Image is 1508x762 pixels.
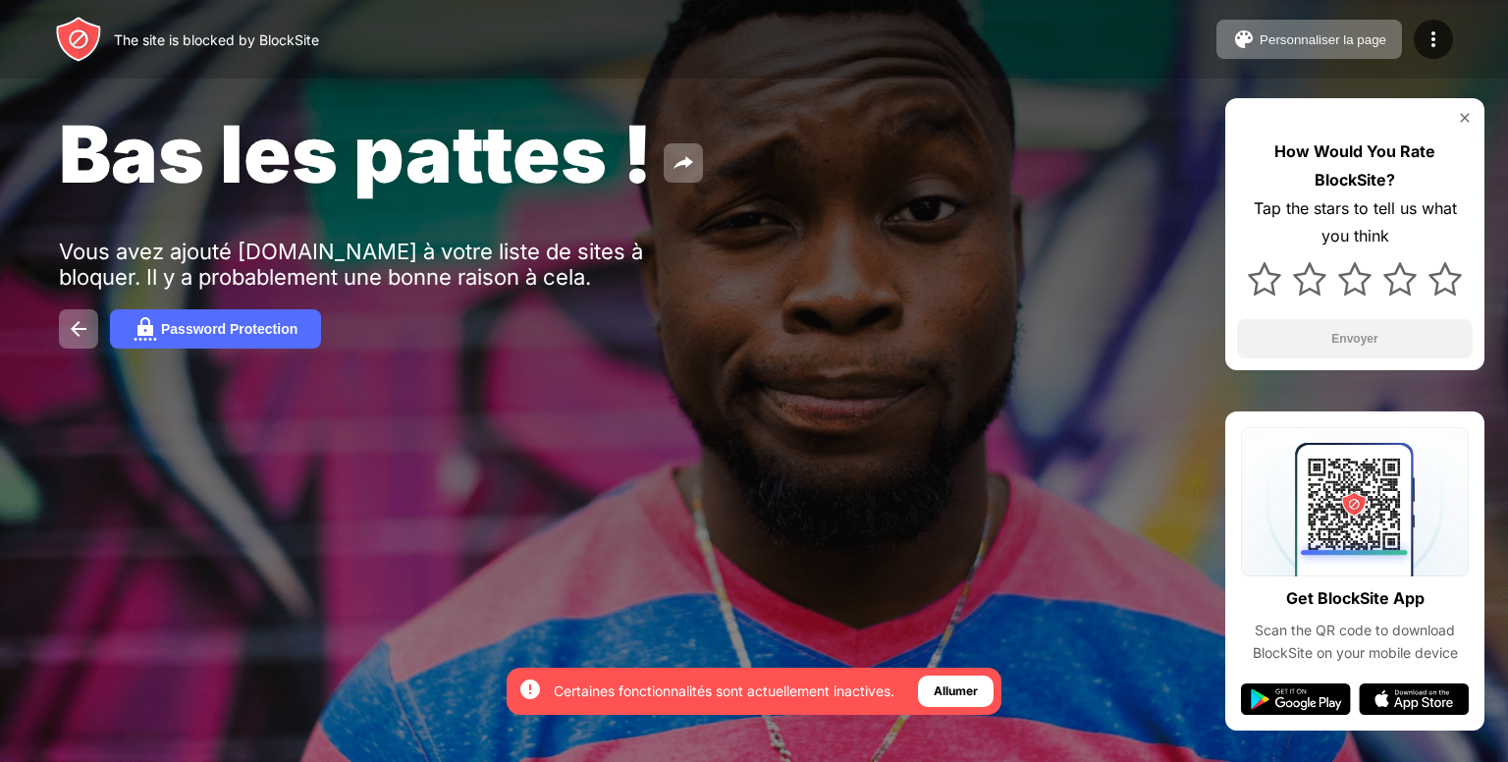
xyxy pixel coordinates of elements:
img: header-logo.svg [55,16,102,63]
button: Personnaliser la page [1216,20,1402,59]
img: rate-us-close.svg [1457,110,1473,126]
div: Personnaliser la page [1260,32,1386,47]
div: Get BlockSite App [1286,584,1425,613]
img: qrcode.svg [1241,427,1469,576]
span: Bas les pattes ! [59,106,652,201]
img: back.svg [67,317,90,341]
img: star.svg [1383,262,1417,296]
button: Envoyer [1237,319,1473,358]
img: error-circle-white.svg [518,678,542,701]
img: google-play.svg [1241,683,1351,715]
button: Password Protection [110,309,321,349]
img: star.svg [1428,262,1462,296]
img: password.svg [134,317,157,341]
div: Vous avez ajouté [DOMAIN_NAME] à votre liste de sites à bloquer. Il y a probablement une bonne ra... [59,239,666,290]
img: pallet.svg [1232,27,1256,51]
img: share.svg [672,151,695,175]
div: The site is blocked by BlockSite [114,31,319,48]
div: Allumer [934,681,978,701]
div: Scan the QR code to download BlockSite on your mobile device [1241,620,1469,664]
div: Certaines fonctionnalités sont actuellement inactives. [554,681,894,701]
div: Tap the stars to tell us what you think [1237,194,1473,251]
div: Password Protection [161,321,297,337]
img: star.svg [1293,262,1326,296]
img: star.svg [1248,262,1281,296]
img: menu-icon.svg [1422,27,1445,51]
img: star.svg [1338,262,1372,296]
div: How Would You Rate BlockSite? [1237,137,1473,194]
img: app-store.svg [1359,683,1469,715]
